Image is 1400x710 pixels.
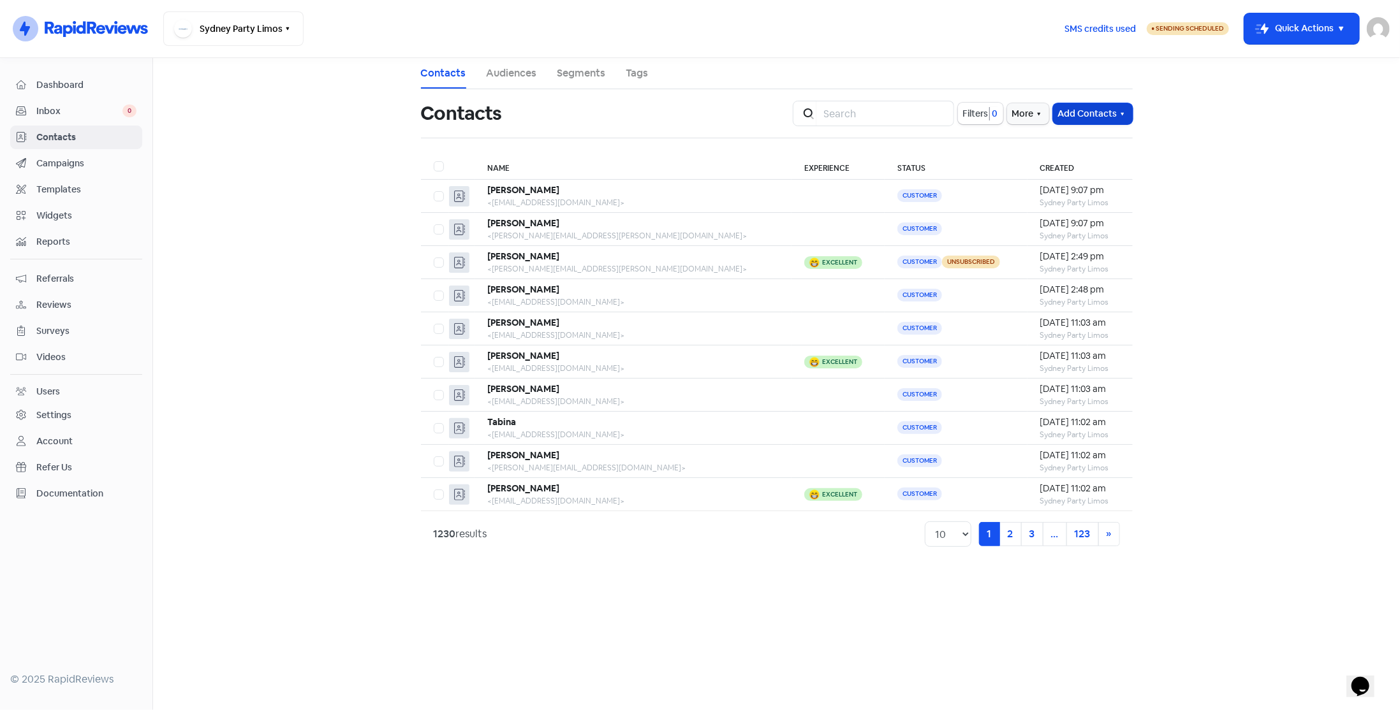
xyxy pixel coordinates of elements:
[897,222,942,235] span: Customer
[434,526,487,542] div: results
[1040,416,1120,429] div: [DATE] 11:02 am
[36,487,136,500] span: Documentation
[487,416,516,428] b: Tabina
[942,256,1000,268] span: Unsubscribed
[10,672,142,687] div: © 2025 RapidReviews
[10,99,142,123] a: Inbox 0
[36,209,136,222] span: Widgets
[1021,522,1043,546] a: 3
[487,363,779,374] div: <[EMAIL_ADDRESS][DOMAIN_NAME]>
[10,293,142,317] a: Reviews
[897,488,942,500] span: Customer
[434,527,456,540] strong: 1230
[897,454,942,467] span: Customer
[1040,296,1120,308] div: Sydney Party Limos
[475,154,792,180] th: Name
[885,154,1028,180] th: Status
[487,462,779,474] div: <[PERSON_NAME][EMAIL_ADDRESS][DOMAIN_NAME]>
[1040,250,1120,263] div: [DATE] 2:49 pm
[487,317,559,328] b: [PERSON_NAME]
[1040,349,1120,363] div: [DATE] 11:03 am
[1007,103,1049,124] button: More
[822,259,857,266] div: Excellent
[958,103,1003,124] button: Filters0
[487,495,779,507] div: <[EMAIL_ADDRESS][DOMAIN_NAME]>
[163,11,304,46] button: Sydney Party Limos
[557,66,606,81] a: Segments
[1367,17,1390,40] img: User
[816,101,954,126] input: Search
[487,66,537,81] a: Audiences
[10,126,142,149] a: Contacts
[626,66,649,81] a: Tags
[1040,197,1120,208] div: Sydney Party Limos
[897,322,942,335] span: Customer
[897,355,942,368] span: Customer
[487,184,559,196] b: [PERSON_NAME]
[1098,522,1120,546] a: Next
[487,396,779,407] div: <[EMAIL_ADDRESS][DOMAIN_NAME]>
[792,154,885,180] th: Experience
[487,230,779,242] div: <[PERSON_NAME][EMAIL_ADDRESS][PERSON_NAME][DOMAIN_NAME]>
[36,157,136,170] span: Campaigns
[421,66,466,81] a: Contacts
[10,204,142,228] a: Widgets
[10,230,142,254] a: Reports
[36,235,136,249] span: Reports
[10,319,142,343] a: Surveys
[1040,217,1120,230] div: [DATE] 9:07 pm
[10,152,142,175] a: Campaigns
[1054,21,1147,34] a: SMS credits used
[1065,22,1136,36] span: SMS credits used
[487,330,779,341] div: <[EMAIL_ADDRESS][DOMAIN_NAME]>
[10,430,142,453] a: Account
[1346,659,1387,697] iframe: chat widget
[1066,522,1099,546] a: 123
[36,183,136,196] span: Templates
[10,73,142,97] a: Dashboard
[487,197,779,208] div: <[EMAIL_ADDRESS][DOMAIN_NAME]>
[36,324,136,338] span: Surveys
[1040,462,1120,474] div: Sydney Party Limos
[1107,527,1112,540] span: »
[487,429,779,440] div: <[EMAIL_ADDRESS][DOMAIN_NAME]>
[36,385,60,398] div: Users
[122,105,136,117] span: 0
[1040,482,1120,495] div: [DATE] 11:02 am
[963,107,989,120] span: Filters
[421,93,502,134] h1: Contacts
[487,217,559,229] b: [PERSON_NAME]
[1156,24,1224,33] span: Sending Scheduled
[487,284,559,295] b: [PERSON_NAME]
[487,350,559,361] b: [PERSON_NAME]
[10,267,142,291] a: Referrals
[1040,382,1120,396] div: [DATE] 11:03 am
[1053,103,1133,124] button: Add Contacts
[1040,184,1120,197] div: [DATE] 9:07 pm
[487,263,779,275] div: <[PERSON_NAME][EMAIL_ADDRESS][PERSON_NAME][DOMAIN_NAME]>
[36,105,122,118] span: Inbox
[487,383,559,395] b: [PERSON_NAME]
[10,380,142,403] a: Users
[1040,230,1120,242] div: Sydney Party Limos
[1040,283,1120,296] div: [DATE] 2:48 pm
[487,296,779,308] div: <[EMAIL_ADDRESS][DOMAIN_NAME]>
[897,421,942,434] span: Customer
[979,522,1000,546] a: 1
[487,482,559,494] b: [PERSON_NAME]
[36,131,136,144] span: Contacts
[487,449,559,461] b: [PERSON_NAME]
[36,272,136,286] span: Referrals
[1040,330,1120,341] div: Sydney Party Limos
[10,482,142,505] a: Documentation
[36,435,73,448] div: Account
[36,461,136,474] span: Refer Us
[10,345,142,369] a: Videos
[1043,522,1067,546] a: ...
[1028,154,1133,180] th: Created
[822,359,857,365] div: Excellent
[10,178,142,201] a: Templates
[1040,316,1120,330] div: [DATE] 11:03 am
[897,388,942,401] span: Customer
[36,78,136,92] span: Dashboard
